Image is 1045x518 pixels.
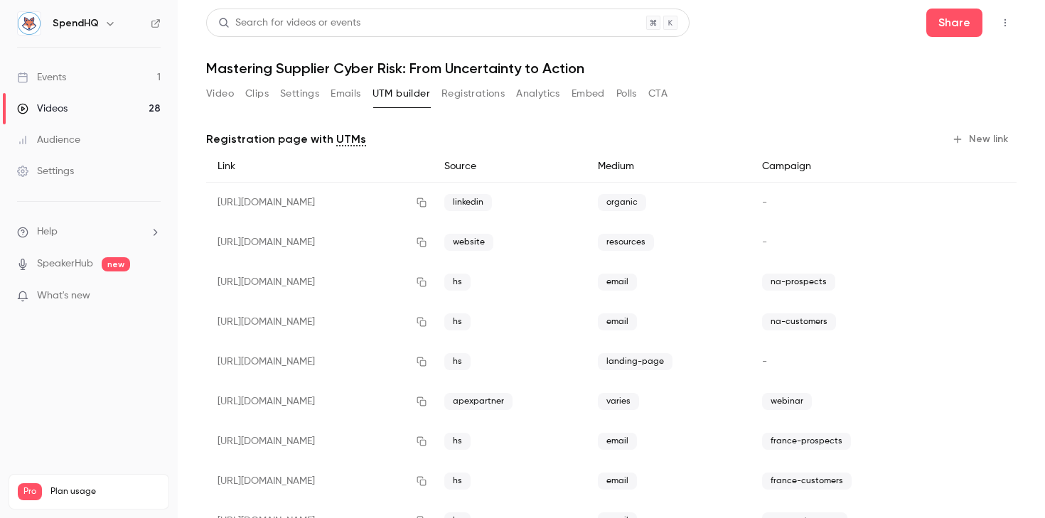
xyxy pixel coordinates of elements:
[616,82,637,105] button: Polls
[37,225,58,239] span: Help
[17,70,66,85] div: Events
[206,461,433,501] div: [URL][DOMAIN_NAME]
[206,82,234,105] button: Video
[17,133,80,147] div: Audience
[206,302,433,342] div: [URL][DOMAIN_NAME]
[648,82,668,105] button: CTA
[751,151,940,183] div: Campaign
[598,313,637,330] span: email
[206,342,433,382] div: [URL][DOMAIN_NAME]
[53,16,99,31] h6: SpendHQ
[598,353,672,370] span: landing-page
[444,234,493,251] span: website
[206,151,433,183] div: Link
[50,486,160,497] span: Plan usage
[598,393,639,410] span: varies
[373,82,430,105] button: UTM builder
[444,433,471,450] span: hs
[946,128,1017,151] button: New link
[444,194,492,211] span: linkedin
[331,82,360,105] button: Emails
[516,82,560,105] button: Analytics
[336,131,366,148] a: UTMs
[441,82,505,105] button: Registrations
[598,234,654,251] span: resources
[245,82,269,105] button: Clips
[206,382,433,421] div: [URL][DOMAIN_NAME]
[144,290,161,303] iframe: Noticeable Trigger
[444,473,471,490] span: hs
[444,353,471,370] span: hs
[926,9,982,37] button: Share
[206,60,1017,77] h1: Mastering Supplier Cyber Risk: From Uncertainty to Action
[444,393,513,410] span: apexpartner
[994,11,1017,34] button: Top Bar Actions
[598,433,637,450] span: email
[218,16,360,31] div: Search for videos or events
[762,198,767,207] span: -
[586,151,751,183] div: Medium
[598,473,637,490] span: email
[102,257,130,271] span: new
[444,313,471,330] span: hs
[762,313,836,330] span: na-customers
[762,237,767,247] span: -
[206,222,433,262] div: [URL][DOMAIN_NAME]
[762,357,767,367] span: -
[598,274,637,291] span: email
[433,151,586,183] div: Source
[572,82,605,105] button: Embed
[206,131,366,148] p: Registration page with
[762,473,852,490] span: france-customers
[17,102,68,116] div: Videos
[37,257,93,271] a: SpeakerHub
[17,164,74,178] div: Settings
[17,225,161,239] li: help-dropdown-opener
[206,183,433,223] div: [URL][DOMAIN_NAME]
[18,12,41,35] img: SpendHQ
[18,483,42,500] span: Pro
[37,288,90,303] span: What's new
[206,421,433,461] div: [URL][DOMAIN_NAME]
[280,82,319,105] button: Settings
[206,262,433,302] div: [URL][DOMAIN_NAME]
[762,274,835,291] span: na-prospects
[762,393,812,410] span: webinar
[598,194,646,211] span: organic
[444,274,471,291] span: hs
[762,433,851,450] span: france-prospects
